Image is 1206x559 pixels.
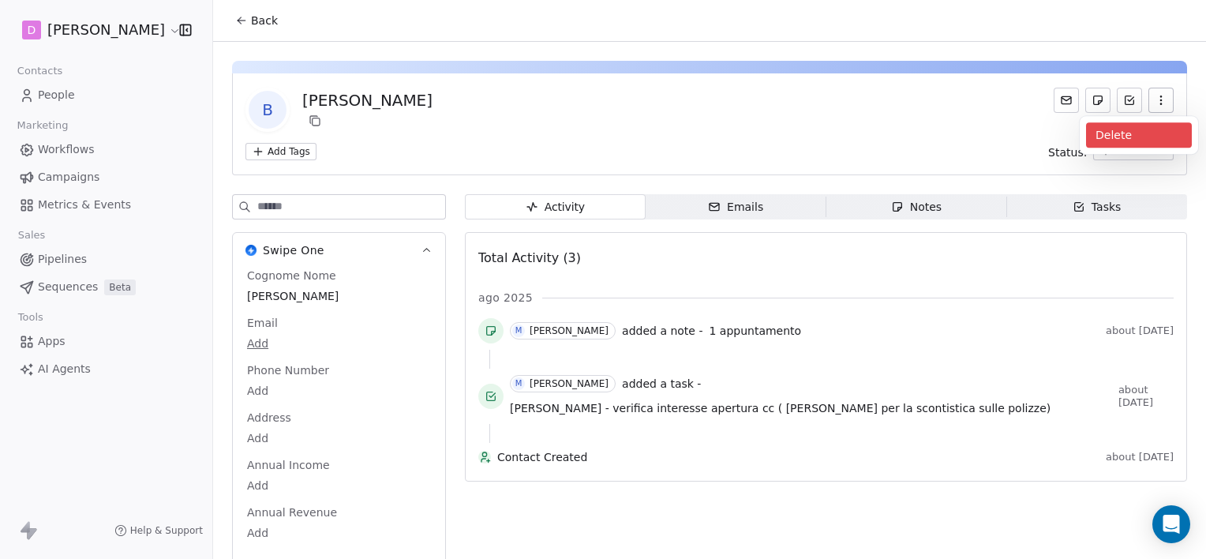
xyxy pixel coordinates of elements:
[302,89,433,111] div: [PERSON_NAME]
[244,505,340,520] span: Annual Revenue
[38,333,66,350] span: Apps
[13,246,200,272] a: Pipelines
[114,524,203,537] a: Help & Support
[510,402,1051,415] span: [PERSON_NAME] - verifica interesse apertura cc ( [PERSON_NAME] per la scontistica sulle polizze)
[530,378,609,389] div: [PERSON_NAME]
[233,233,445,268] button: Swipe OneSwipe One
[13,356,200,382] a: AI Agents
[244,268,339,283] span: Cognome Nome
[530,325,609,336] div: [PERSON_NAME]
[622,376,701,392] span: added a task -
[11,306,50,329] span: Tools
[247,478,431,493] span: Add
[38,169,99,186] span: Campaigns
[247,430,431,446] span: Add
[1073,199,1122,216] div: Tasks
[263,242,324,258] span: Swipe One
[709,325,801,337] span: 1 appuntamento
[13,137,200,163] a: Workflows
[247,525,431,541] span: Add
[38,197,131,213] span: Metrics & Events
[38,251,87,268] span: Pipelines
[709,321,801,340] a: 1 appuntamento
[515,325,522,337] div: M
[244,362,332,378] span: Phone Number
[247,336,431,351] span: Add
[708,199,763,216] div: Emails
[510,399,1051,418] a: [PERSON_NAME] - verifica interesse apertura cc ( [PERSON_NAME] per la scontistica sulle polizze)
[247,288,431,304] span: [PERSON_NAME]
[515,377,522,390] div: M
[244,457,333,473] span: Annual Income
[38,361,91,377] span: AI Agents
[13,328,200,355] a: Apps
[478,250,581,265] span: Total Activity (3)
[1086,122,1192,148] div: Delete
[11,223,52,247] span: Sales
[1106,451,1174,463] span: about [DATE]
[1118,384,1174,409] span: about [DATE]
[251,13,278,28] span: Back
[10,114,75,137] span: Marketing
[226,6,287,35] button: Back
[245,245,257,256] img: Swipe One
[497,449,1099,465] span: Contact Created
[245,143,316,160] button: Add Tags
[104,279,136,295] span: Beta
[28,22,36,38] span: D
[1152,505,1190,543] div: Open Intercom Messenger
[38,87,75,103] span: People
[13,82,200,108] a: People
[1048,144,1087,160] span: Status:
[622,323,702,339] span: added a note -
[244,410,294,426] span: Address
[13,274,200,300] a: SequencesBeta
[13,164,200,190] a: Campaigns
[1106,325,1174,337] span: about [DATE]
[130,524,203,537] span: Help & Support
[244,315,281,331] span: Email
[38,279,98,295] span: Sequences
[249,91,287,129] span: B
[19,17,168,43] button: D[PERSON_NAME]
[247,383,431,399] span: Add
[478,290,533,306] span: ago 2025
[10,59,69,83] span: Contacts
[38,141,95,158] span: Workflows
[891,199,942,216] div: Notes
[13,192,200,218] a: Metrics & Events
[47,20,165,40] span: [PERSON_NAME]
